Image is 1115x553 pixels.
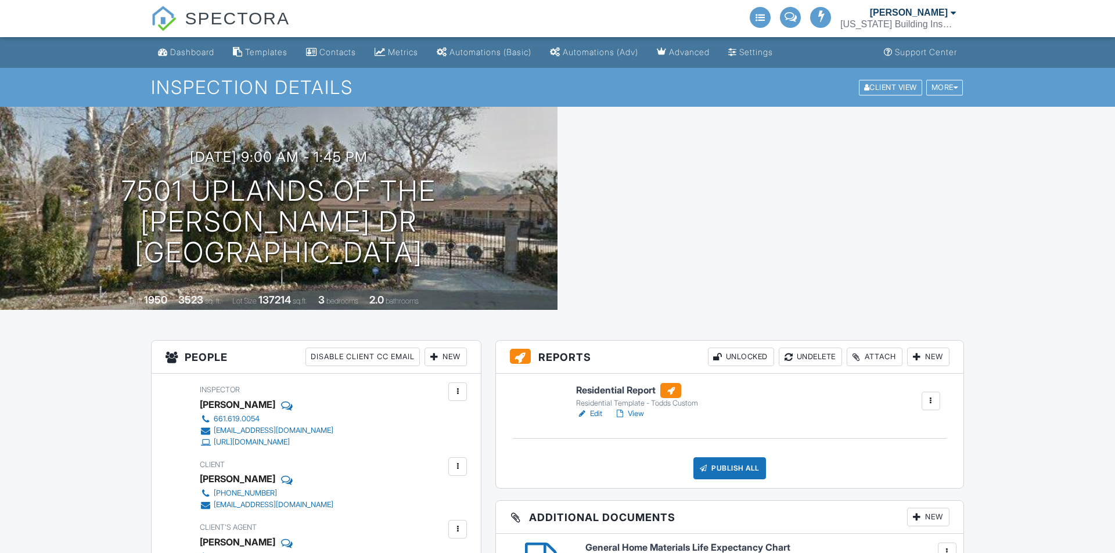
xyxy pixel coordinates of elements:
div: [PHONE_NUMBER] [214,489,277,498]
a: Automations (Basic) [432,42,536,63]
a: View [614,408,644,420]
h3: Reports [496,341,963,374]
a: [PERSON_NAME] [200,533,275,551]
a: [URL][DOMAIN_NAME] [200,436,333,448]
div: Residential Template - Todds Custom [576,399,698,408]
a: Advanced [652,42,714,63]
div: New [907,348,949,366]
div: 3 [318,294,325,306]
span: SPECTORA [185,6,290,30]
span: bathrooms [386,297,419,305]
a: [EMAIL_ADDRESS][DOMAIN_NAME] [200,425,333,436]
a: Metrics [370,42,423,63]
span: Client's Agent [200,523,257,532]
div: Metrics [388,47,418,57]
div: [URL][DOMAIN_NAME] [214,438,290,447]
div: Publish All [693,457,766,479]
div: More [926,79,963,95]
div: 3523 [178,294,203,306]
a: [EMAIL_ADDRESS][DOMAIN_NAME] [200,499,333,511]
h6: Residential Report [576,383,698,398]
div: Disable Client CC Email [305,348,420,366]
div: Undelete [779,348,842,366]
h3: Additional Documents [496,501,963,534]
div: New [907,508,949,526]
a: Automations (Advanced) [545,42,643,63]
div: [PERSON_NAME] [870,7,948,19]
span: Inspector [200,385,240,394]
a: 661.619.0054 [200,413,333,425]
h1: Inspection Details [151,77,964,97]
div: [PERSON_NAME] [200,396,275,413]
img: The Best Home Inspection Software - Spectora [151,6,177,31]
h1: 7501 Uplands of the [PERSON_NAME] Dr [GEOGRAPHIC_DATA] [19,176,539,268]
div: Automations (Basic) [449,47,531,57]
div: [EMAIL_ADDRESS][DOMAIN_NAME] [214,426,333,435]
span: sq.ft. [293,297,307,305]
div: 1950 [144,294,167,306]
div: 137214 [258,294,291,306]
div: 2.0 [369,294,384,306]
div: Client View [859,79,922,95]
a: Client View [858,82,925,91]
a: Contacts [301,42,361,63]
span: Built [130,297,142,305]
a: Residential Report Residential Template - Todds Custom [576,383,698,409]
div: Attach [847,348,902,366]
span: Lot Size [232,297,257,305]
div: Automations (Adv) [563,47,638,57]
div: Dashboard [170,47,214,57]
div: [EMAIL_ADDRESS][DOMAIN_NAME] [214,500,333,509]
div: [PERSON_NAME] [200,470,275,487]
div: 661.619.0054 [214,414,260,424]
h3: [DATE] 9:00 am - 1:45 pm [190,149,368,165]
div: Support Center [895,47,957,57]
span: bedrooms [326,297,358,305]
a: SPECTORA [151,17,290,39]
div: Contacts [319,47,356,57]
h3: People [152,341,481,374]
span: sq. ft. [205,297,221,305]
a: Edit [576,408,602,420]
div: Advanced [669,47,710,57]
a: Templates [228,42,292,63]
h6: General Home Materials Life Expectancy Chart [585,543,949,553]
a: Support Center [879,42,962,63]
a: Settings [724,42,778,63]
div: New [425,348,467,366]
div: Templates [245,47,287,57]
div: Unlocked [708,348,774,366]
div: California Building Inspectors (CBI) LLC [840,19,956,30]
span: Client [200,460,225,469]
a: [PHONE_NUMBER] [200,487,333,499]
a: Dashboard [153,42,219,63]
div: Settings [739,47,773,57]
